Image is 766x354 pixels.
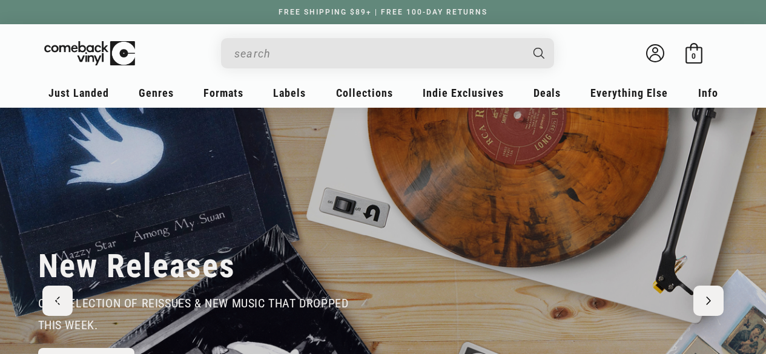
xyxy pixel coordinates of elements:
input: search [234,41,521,66]
span: Genres [139,87,174,99]
span: Deals [533,87,561,99]
h2: New Releases [38,246,236,286]
div: Search [221,38,554,68]
span: 0 [692,51,696,61]
span: Collections [336,87,393,99]
span: Indie Exclusives [423,87,504,99]
span: Just Landed [48,87,109,99]
button: Search [523,38,555,68]
span: Labels [273,87,306,99]
span: Info [698,87,718,99]
span: Everything Else [590,87,668,99]
span: Formats [203,87,243,99]
a: FREE SHIPPING $89+ | FREE 100-DAY RETURNS [266,8,500,16]
span: our selection of reissues & new music that dropped this week. [38,296,349,332]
